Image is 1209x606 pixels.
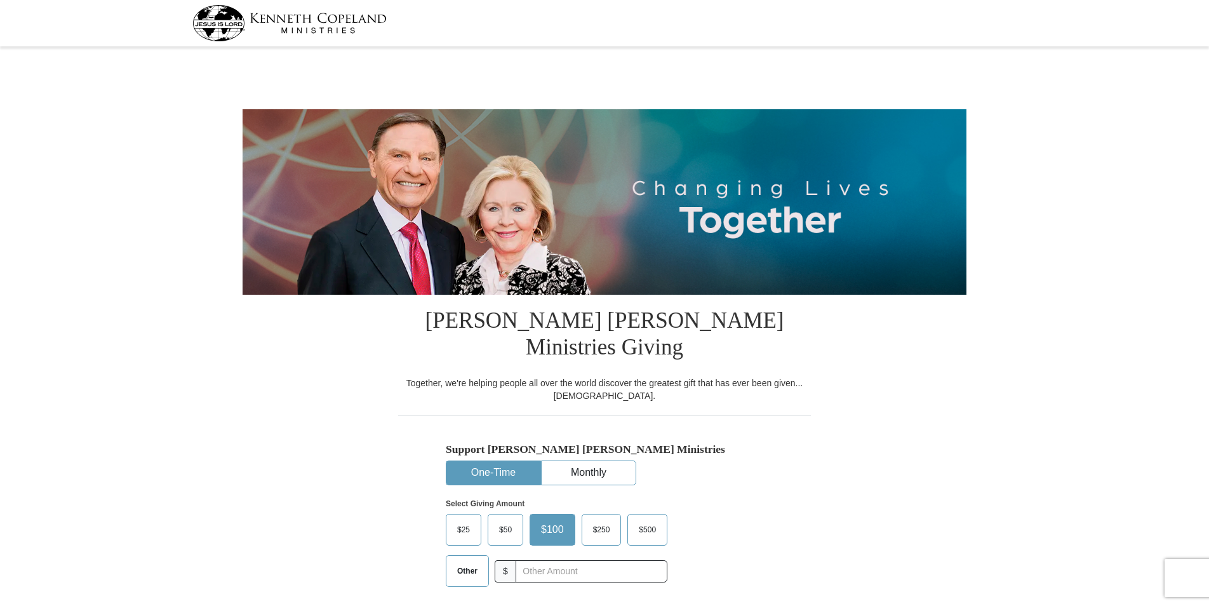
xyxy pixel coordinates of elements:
[632,520,662,539] span: $500
[446,499,524,508] strong: Select Giving Amount
[493,520,518,539] span: $50
[398,295,811,377] h1: [PERSON_NAME] [PERSON_NAME] Ministries Giving
[516,560,667,582] input: Other Amount
[535,520,570,539] span: $100
[451,520,476,539] span: $25
[587,520,617,539] span: $250
[446,443,763,456] h5: Support [PERSON_NAME] [PERSON_NAME] Ministries
[495,560,516,582] span: $
[192,5,387,41] img: kcm-header-logo.svg
[446,461,540,485] button: One-Time
[451,562,484,581] span: Other
[398,377,811,402] div: Together, we're helping people all over the world discover the greatest gift that has ever been g...
[542,461,636,485] button: Monthly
